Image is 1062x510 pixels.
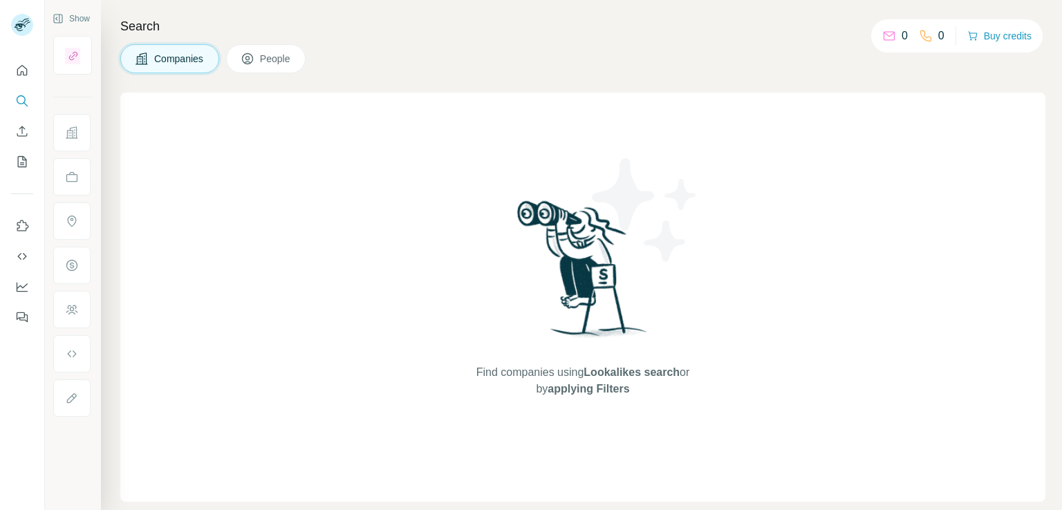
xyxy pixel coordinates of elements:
button: My lists [11,149,33,174]
p: 0 [938,28,944,44]
img: Surfe Illustration - Stars [583,148,707,272]
button: Quick start [11,58,33,83]
span: Lookalikes search [584,366,680,378]
button: Show [43,8,100,29]
button: Enrich CSV [11,119,33,144]
span: Find companies using or by [472,364,693,397]
span: applying Filters [548,383,629,395]
h4: Search [120,17,1045,36]
span: Companies [154,52,205,66]
button: Dashboard [11,274,33,299]
button: Buy credits [967,26,1032,46]
p: 0 [902,28,908,44]
button: Search [11,88,33,113]
button: Feedback [11,305,33,330]
button: Use Surfe API [11,244,33,269]
span: People [260,52,292,66]
button: Use Surfe on LinkedIn [11,214,33,238]
img: Surfe Illustration - Woman searching with binoculars [511,197,655,351]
